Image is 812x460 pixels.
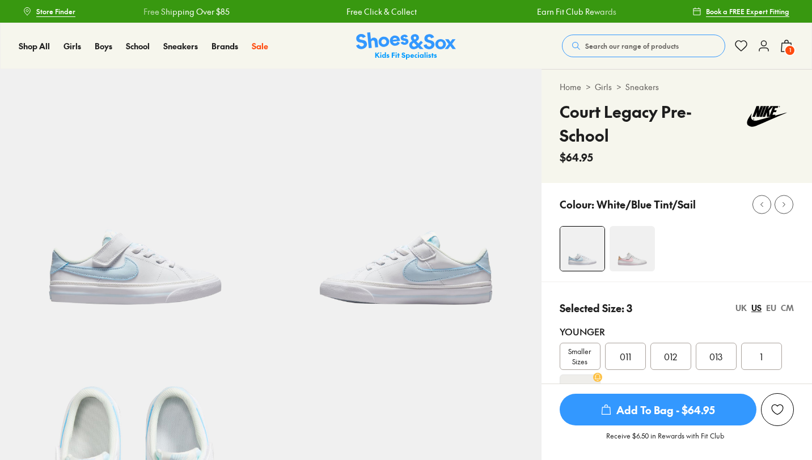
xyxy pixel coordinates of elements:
[537,6,616,18] a: Earn Fit Club Rewards
[585,41,679,51] span: Search our range of products
[23,1,75,22] a: Store Finder
[597,197,696,212] p: White/Blue Tint/Sail
[560,300,632,316] p: Selected Size: 3
[761,393,794,426] button: Add to Wishlist
[620,350,631,363] span: 011
[780,33,793,58] button: 1
[126,40,150,52] a: School
[735,302,747,314] div: UK
[252,40,268,52] a: Sale
[560,393,756,426] button: Add To Bag - $64.95
[760,350,763,363] span: 1
[356,32,456,60] img: SNS_Logo_Responsive.svg
[706,6,789,16] span: Book a FREE Expert Fitting
[560,150,593,165] span: $64.95
[356,32,456,60] a: Shoes & Sox
[664,350,677,363] span: 012
[751,302,762,314] div: US
[606,431,724,451] p: Receive $6.50 in Rewards with Fit Club
[709,350,722,363] span: 013
[143,6,230,18] a: Free Shipping Over $85
[781,302,794,314] div: CM
[595,81,612,93] a: Girls
[560,325,794,338] div: Younger
[212,40,238,52] a: Brands
[36,6,75,16] span: Store Finder
[784,45,796,56] span: 1
[95,40,112,52] a: Boys
[625,81,659,93] a: Sneakers
[692,1,789,22] a: Book a FREE Expert Fitting
[560,197,594,212] p: Colour:
[560,346,600,367] span: Smaller Sizes
[64,40,81,52] a: Girls
[560,81,581,93] a: Home
[578,381,582,395] s: 2
[560,227,604,271] img: 4-527608_1
[270,69,541,339] img: 5-527609_1
[562,35,725,57] button: Search our range of products
[19,40,50,52] a: Shop All
[740,100,794,133] img: Vendor logo
[560,81,794,93] div: > >
[163,40,198,52] a: Sneakers
[346,6,417,18] a: Free Click & Collect
[610,226,655,271] img: 4-404748_1
[560,100,740,147] h4: Court Legacy Pre-School
[766,302,776,314] div: EU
